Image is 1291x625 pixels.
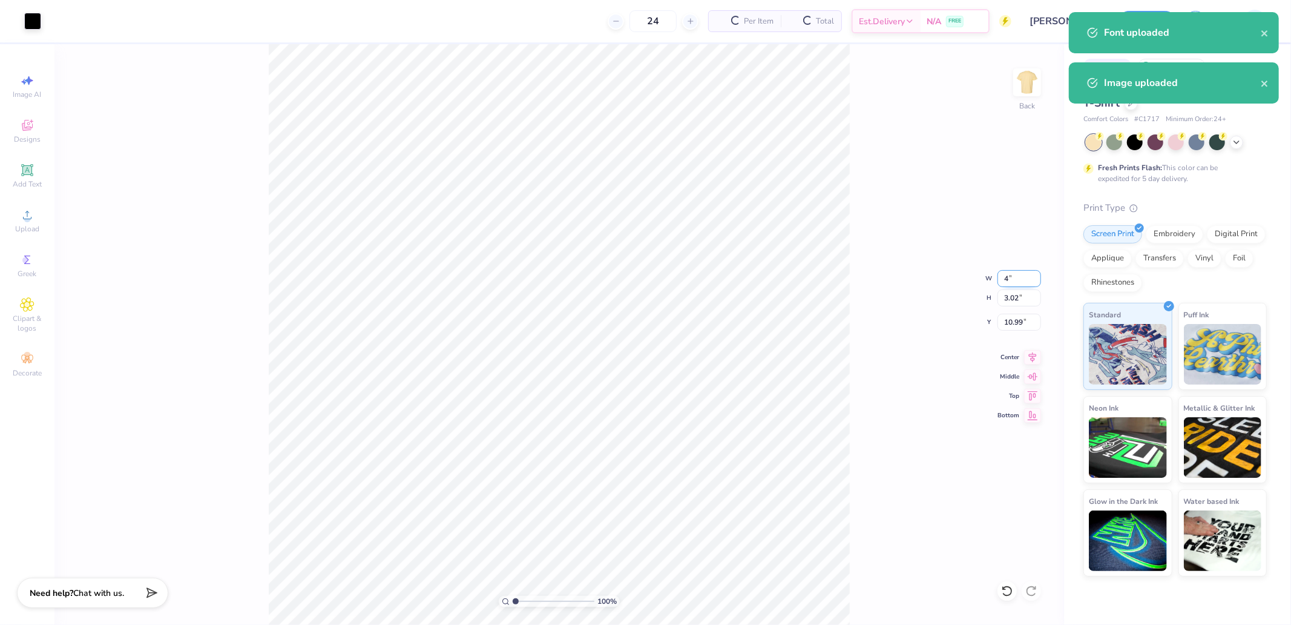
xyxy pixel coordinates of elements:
img: Water based Ink [1184,511,1262,571]
span: 100 % [597,596,617,607]
div: Print Type [1083,201,1267,215]
span: Neon Ink [1089,402,1119,414]
span: Upload [15,224,39,234]
span: Comfort Colors [1083,114,1128,125]
div: Image uploaded [1104,76,1261,90]
span: Middle [997,372,1019,381]
span: Minimum Order: 24 + [1166,114,1226,125]
strong: Fresh Prints Flash: [1098,163,1162,173]
span: Est. Delivery [859,15,905,28]
div: Rhinestones [1083,274,1142,292]
span: Standard [1089,308,1121,321]
input: Untitled Design [1020,9,1109,33]
img: Glow in the Dark Ink [1089,511,1167,571]
span: N/A [927,15,941,28]
div: Back [1019,101,1035,111]
span: Total [816,15,834,28]
span: Per Item [744,15,774,28]
img: Neon Ink [1089,417,1167,478]
img: Back [1015,70,1039,94]
div: Applique [1083,250,1132,268]
span: Chat with us. [73,587,124,599]
span: Image AI [13,90,42,99]
span: Glow in the Dark Ink [1089,495,1158,508]
span: # C1717 [1134,114,1160,125]
img: Metallic & Glitter Ink [1184,417,1262,478]
div: Foil [1225,250,1253,268]
div: Digital Print [1207,225,1266,243]
div: Font uploaded [1104,25,1261,40]
div: Embroidery [1146,225,1203,243]
input: – – [629,10,677,32]
span: Greek [18,269,37,279]
span: Bottom [997,411,1019,420]
div: This color can be expedited for 5 day delivery. [1098,162,1247,184]
img: Puff Ink [1184,324,1262,385]
strong: Need help? [30,587,73,599]
span: Add Text [13,179,42,189]
span: Decorate [13,368,42,378]
span: Puff Ink [1184,308,1209,321]
div: Vinyl [1188,250,1221,268]
span: Top [997,392,1019,400]
span: Metallic & Glitter Ink [1184,402,1255,414]
span: FREE [948,17,961,25]
span: Water based Ink [1184,495,1240,508]
span: Clipart & logos [6,314,48,333]
div: Transfers [1135,250,1184,268]
span: Designs [14,134,41,144]
button: close [1261,76,1269,90]
img: Standard [1089,324,1167,385]
span: Center [997,353,1019,362]
div: Screen Print [1083,225,1142,243]
button: close [1261,25,1269,40]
